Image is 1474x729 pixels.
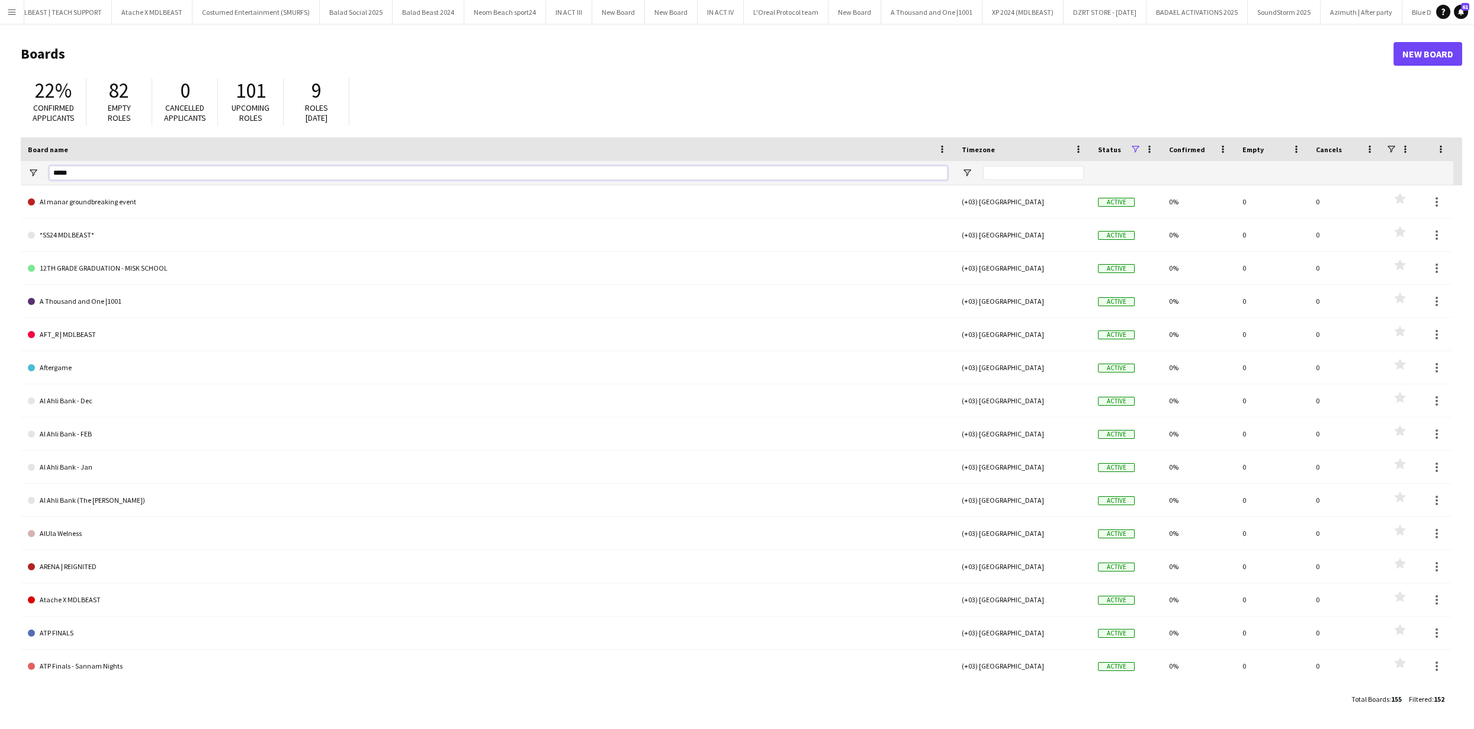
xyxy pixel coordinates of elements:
span: Active [1098,264,1135,273]
a: Al Ahli Bank - Jan [28,451,948,484]
span: Active [1098,397,1135,406]
span: Active [1098,231,1135,240]
div: 0% [1162,484,1235,516]
div: (+03) [GEOGRAPHIC_DATA] [955,583,1091,616]
div: (+03) [GEOGRAPHIC_DATA] [955,616,1091,649]
div: (+03) [GEOGRAPHIC_DATA] [955,351,1091,384]
div: (+03) [GEOGRAPHIC_DATA] [955,451,1091,483]
button: Open Filter Menu [962,168,972,178]
div: 0 [1235,351,1309,384]
div: 0 [1235,252,1309,284]
div: 0% [1162,219,1235,251]
div: 0% [1162,451,1235,483]
span: 0 [180,78,190,104]
input: Board name Filter Input [49,166,948,180]
span: Upcoming roles [232,102,269,123]
button: Azimuth | After party [1321,1,1402,24]
div: 0 [1235,285,1309,317]
a: 61 [1454,5,1468,19]
a: Aftergame [28,351,948,384]
a: Al Ahli Bank (The [PERSON_NAME]) [28,484,948,517]
span: Active [1098,529,1135,538]
div: 0 [1235,650,1309,682]
button: IN ACT III [546,1,592,24]
div: 0 [1309,484,1382,516]
span: 155 [1391,695,1402,704]
div: 0 [1235,583,1309,616]
div: (+03) [GEOGRAPHIC_DATA] [955,484,1091,516]
a: A Thousand and One |1001 [28,285,948,318]
div: 0 [1235,484,1309,516]
span: 152 [1434,695,1444,704]
span: 82 [109,78,129,104]
button: L'Oreal Protocol team [744,1,828,24]
div: 0% [1162,550,1235,583]
span: Active [1098,496,1135,505]
span: Cancels [1316,145,1342,154]
span: Confirmed [1169,145,1205,154]
div: 0% [1162,384,1235,417]
a: Al Ahli Bank - FEB [28,418,948,451]
div: 0 [1309,285,1382,317]
div: (+03) [GEOGRAPHIC_DATA] [955,185,1091,218]
div: 0% [1162,351,1235,384]
h1: Boards [21,45,1393,63]
div: 0% [1162,185,1235,218]
div: 0 [1309,351,1382,384]
button: Balad Beast 2024 [393,1,464,24]
div: 0 [1309,583,1382,616]
div: 0% [1162,583,1235,616]
span: 101 [236,78,266,104]
a: ATP FINALS [28,616,948,650]
button: IN ACT IV [698,1,744,24]
div: (+03) [GEOGRAPHIC_DATA] [955,650,1091,682]
div: 0 [1309,650,1382,682]
button: Costumed Entertainment (SMURFS) [192,1,320,24]
span: Active [1098,596,1135,605]
div: 0% [1162,418,1235,450]
span: Active [1098,364,1135,372]
button: SoundStorm 2025 [1248,1,1321,24]
div: : [1409,688,1444,711]
a: AlUla Welness [28,517,948,550]
button: DZRT STORE - [DATE] [1064,1,1147,24]
div: 0 [1309,550,1382,583]
div: 0 [1309,252,1382,284]
span: Active [1098,662,1135,671]
span: Cancelled applicants [164,102,206,123]
div: (+03) [GEOGRAPHIC_DATA] [955,550,1091,583]
button: Blue De CHANEL [1402,1,1471,24]
div: 0 [1235,384,1309,417]
button: BADAEL ACTIVATIONS 2025 [1147,1,1248,24]
a: Atache X MDLBEAST [28,583,948,616]
span: Active [1098,297,1135,306]
div: 0 [1309,451,1382,483]
span: Empty [1242,145,1264,154]
button: A Thousand and One |1001 [881,1,982,24]
span: Active [1098,629,1135,638]
div: 0 [1309,185,1382,218]
button: MDLBEAST | TEACH SUPPORT [5,1,112,24]
button: Neom Beach sport24 [464,1,546,24]
div: 0 [1309,616,1382,649]
button: Open Filter Menu [28,168,38,178]
div: (+03) [GEOGRAPHIC_DATA] [955,384,1091,417]
div: (+03) [GEOGRAPHIC_DATA] [955,517,1091,550]
a: Al Ahli Bank - Dec [28,384,948,418]
input: Timezone Filter Input [983,166,1084,180]
div: : [1351,688,1402,711]
button: New Board [828,1,881,24]
div: 0 [1309,517,1382,550]
span: Confirmed applicants [33,102,75,123]
div: 0 [1235,219,1309,251]
span: Timezone [962,145,995,154]
div: 0% [1162,252,1235,284]
div: (+03) [GEOGRAPHIC_DATA] [955,318,1091,351]
button: New Board [592,1,645,24]
div: 0% [1162,318,1235,351]
div: (+03) [GEOGRAPHIC_DATA] [955,285,1091,317]
div: 0% [1162,616,1235,649]
div: 0% [1162,517,1235,550]
a: New Board [1393,42,1462,66]
a: *SS24 MDLBEAST* [28,219,948,252]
